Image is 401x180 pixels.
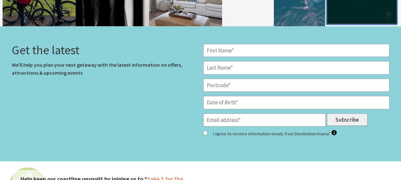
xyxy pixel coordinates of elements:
input: First Name* [203,44,390,57]
input: Postcode* [203,79,390,92]
input: Last Name* [203,61,390,74]
input: Date of Birth* [203,96,390,109]
h3: Get the latest [12,44,198,56]
input: Email address* [203,113,326,127]
p: We'll help you plan your next getaway with the latest information on offers, attractions & upcomi... [12,61,198,77]
input: Subscribe [327,113,368,126]
label: I agree to receive information emails from Destination Kiama [213,129,337,138]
